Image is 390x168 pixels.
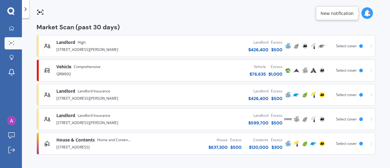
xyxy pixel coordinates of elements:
div: [STREET_ADDRESS][PERSON_NAME] [56,45,164,53]
span: Landlord [56,113,75,119]
span: Home and Contents Insurance Package [97,137,131,143]
img: AA [318,91,326,98]
div: Contents [249,137,268,143]
span: Vehicle [56,64,71,70]
img: landlord.470ea2398dcb263567d0.svg [44,92,50,98]
div: Landlord [248,88,268,94]
img: AMP [284,140,292,147]
span: Select cover [336,43,357,48]
img: AMP [284,91,292,98]
div: $ 599,700 [248,120,268,126]
img: Tower [310,42,317,50]
div: $ 1,000 [268,71,282,77]
div: Excess [268,64,282,70]
img: AMP [284,42,292,50]
div: Landlord [248,39,268,45]
span: Select cover [336,116,357,122]
span: Select cover [336,68,357,73]
div: $ 637,300 [208,144,228,150]
span: House & Contents [56,137,95,143]
img: Initio [301,140,309,147]
img: ACg8ocLkw21stpxtELF_3nI80-Int_042oIvoNsha6crKEExJ_L5lQ=s96-c [7,116,16,125]
div: $ 500 [271,47,282,53]
img: Provident [293,67,300,74]
a: LandlordLandlord Insurance[STREET_ADDRESS][PERSON_NAME]Landlord$426,400Excess$500AMPTrade Me Insu... [37,84,375,106]
div: $ 500 [271,95,282,102]
img: Tower [293,140,300,147]
img: Initio [301,116,309,123]
div: Vehicle [250,64,266,70]
img: Tower [310,91,317,98]
span: Landlord [56,88,75,94]
div: Landlord [248,113,268,119]
span: Comprehensive [74,64,101,70]
div: Excess [271,137,282,143]
span: Landlord [56,39,75,45]
img: AA [318,116,326,123]
span: Select cover [336,92,357,97]
img: AA [318,67,326,74]
div: $ 426,400 [248,95,268,102]
a: LandlordLandlord Insurance[STREET_ADDRESS][PERSON_NAME]Landlord$599,700Excess$500StateAMPInitioTo... [37,108,375,130]
img: Trade Me Insurance [318,42,326,50]
img: landlord.470ea2398dcb263567d0.svg [44,116,50,122]
img: AMP [293,116,300,123]
div: Excess [271,113,282,119]
img: Initio [293,42,300,50]
img: Initio [301,91,309,98]
div: $ 426,400 [248,47,268,53]
span: Select cover [336,141,357,146]
a: House & ContentsHome and Contents Insurance Package[STREET_ADDRESS]House$637,300Excess$500Content... [37,133,375,155]
img: AMP [301,67,309,74]
span: Landlord Insurance [78,113,110,119]
div: Market Scan (past 30 days) [37,24,375,30]
div: House [208,137,228,143]
div: [STREET_ADDRESS] [56,143,129,150]
img: Trade Me Insurance [293,91,300,98]
div: [STREET_ADDRESS][PERSON_NAME] [56,119,164,126]
img: Trade Me Insurance [310,140,317,147]
img: Autosure [310,67,317,74]
a: LandlordHigh[STREET_ADDRESS][PERSON_NAME]Landlord$426,400Excess$500AMPInitioAATowerTrade Me Insur... [37,35,375,57]
img: AA [318,140,326,147]
img: AA [301,42,309,50]
div: $ 500 [230,144,242,150]
a: VehicleComprehensiveQRW692Vehicle$76,635Excess$1,000ProtectaProvidentAMPAutosureAASelect cover [37,59,375,81]
span: High [78,39,86,45]
div: [STREET_ADDRESS][PERSON_NAME] [56,94,164,102]
img: Tower [310,116,317,123]
img: landlord.470ea2398dcb263567d0.svg [44,43,50,49]
div: $ 500 [271,120,282,126]
div: $ 300 [271,144,282,150]
div: New notification [321,10,354,16]
div: Excess [271,88,282,94]
div: QRW692 [56,70,164,77]
div: $ 76,635 [250,71,266,77]
div: Excess [230,137,242,143]
div: Excess [271,39,282,45]
img: State [284,116,292,123]
img: Protecta [284,67,292,74]
div: $ 120,000 [249,144,268,150]
span: Landlord Insurance [78,88,110,94]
